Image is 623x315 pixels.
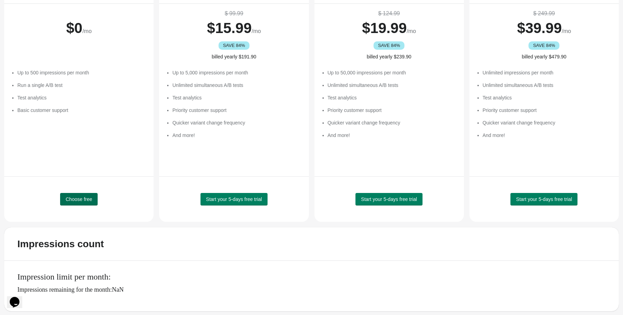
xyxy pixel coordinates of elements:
p: Impression limit per month: [17,272,612,282]
li: Priority customer support [483,107,612,114]
div: SAVE 84% [219,41,249,50]
div: SAVE 84% [528,41,559,50]
li: Basic customer support [17,107,147,114]
li: Run a single A/B test [17,82,147,89]
li: Test analytics [17,94,147,101]
li: Up to 50,000 impressions per month [328,69,457,76]
li: Unlimited impressions per month [483,69,612,76]
p: Impressions remaining for the month: NaN [17,286,612,293]
button: Start your 5-days free trial [355,193,423,205]
li: Up to 5,000 impressions per month [172,69,302,76]
button: Start your 5-days free trial [200,193,268,205]
button: Start your 5-days free trial [510,193,577,205]
div: $ 124.99 [321,9,457,18]
button: Choose free [60,193,98,205]
span: $ 15.99 [207,20,252,36]
span: Start your 5-days free trial [516,196,572,202]
li: And more! [172,132,302,139]
span: Start your 5-days free trial [206,196,262,202]
li: Quicker variant change frequency [172,119,302,126]
span: $ 0 [66,20,82,36]
span: /mo [407,28,416,34]
div: $ 249.99 [476,9,612,18]
li: Up to 500 impressions per month [17,69,147,76]
div: billed yearly $191.90 [166,53,302,60]
li: Quicker variant change frequency [328,119,457,126]
span: /mo [252,28,261,34]
li: Priority customer support [172,107,302,114]
li: Quicker variant change frequency [483,119,612,126]
li: Unlimited simultaneous A/B tests [328,82,457,89]
span: $ 19.99 [362,20,407,36]
li: And more! [483,132,612,139]
span: /mo [562,28,571,34]
div: $ 99.99 [166,9,302,18]
li: Unlimited simultaneous A/B tests [172,82,302,89]
span: /mo [82,28,92,34]
li: Test analytics [172,94,302,101]
div: SAVE 84% [374,41,404,50]
div: billed yearly $479.90 [476,53,612,60]
li: Test analytics [328,94,457,101]
iframe: chat widget [7,287,29,308]
li: And more! [328,132,457,139]
div: billed yearly $239.90 [321,53,457,60]
li: Test analytics [483,94,612,101]
span: Choose free [66,196,92,202]
span: $ 39.99 [517,20,561,36]
span: Start your 5-days free trial [361,196,417,202]
li: Priority customer support [328,107,457,114]
div: Impressions count [17,239,104,250]
li: Unlimited simultaneous A/B tests [483,82,612,89]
